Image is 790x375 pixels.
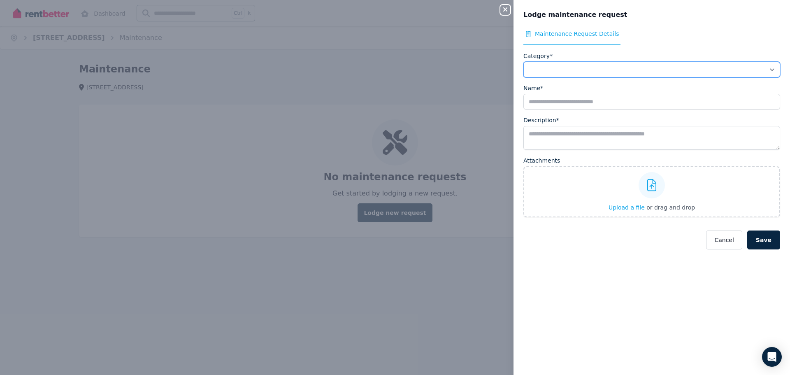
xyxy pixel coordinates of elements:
button: Upload a file or drag and drop [609,203,695,212]
label: Attachments [523,156,560,165]
button: Cancel [706,231,742,249]
label: Category* [523,52,553,60]
label: Name* [523,84,543,92]
button: Save [747,231,780,249]
nav: Tabs [523,30,780,45]
span: or drag and drop [646,204,695,211]
span: Upload a file [609,204,645,211]
span: Maintenance Request Details [535,30,619,38]
span: Lodge maintenance request [523,10,627,20]
div: Open Intercom Messenger [762,347,782,367]
label: Description* [523,116,559,124]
